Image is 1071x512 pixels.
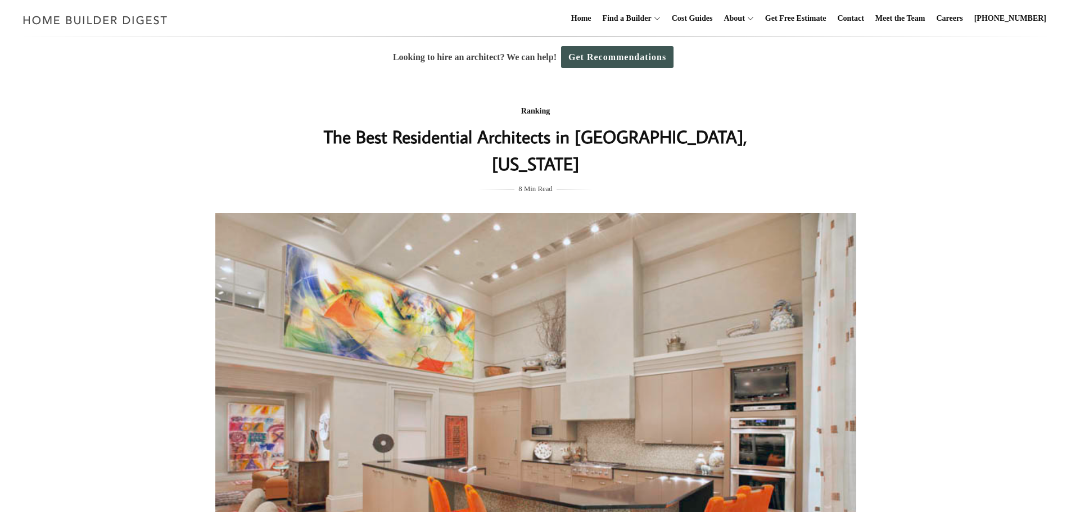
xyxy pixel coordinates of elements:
[833,1,868,37] a: Contact
[521,107,550,115] a: Ranking
[871,1,930,37] a: Meet the Team
[311,123,760,177] h1: The Best Residential Architects in [GEOGRAPHIC_DATA], [US_STATE]
[761,1,831,37] a: Get Free Estimate
[567,1,596,37] a: Home
[598,1,652,37] a: Find a Builder
[667,1,717,37] a: Cost Guides
[518,183,552,195] span: 8 Min Read
[18,9,173,31] img: Home Builder Digest
[561,46,674,68] a: Get Recommendations
[970,1,1051,37] a: [PHONE_NUMBER]
[719,1,744,37] a: About
[932,1,968,37] a: Careers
